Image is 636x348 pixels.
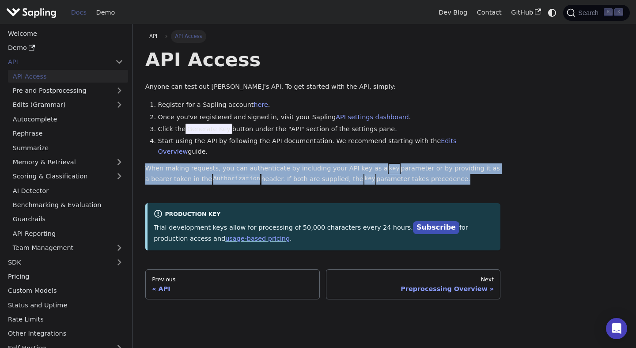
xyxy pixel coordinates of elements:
[110,256,128,269] button: Expand sidebar category 'SDK'
[333,285,494,293] div: Preprocessing Overview
[8,156,128,169] a: Memory & Retrieval
[8,98,128,111] a: Edits (Grammar)
[3,56,110,68] a: API
[388,164,401,173] code: key
[6,6,60,19] a: Sapling.ai
[575,9,604,16] span: Search
[91,6,120,19] a: Demo
[8,242,128,254] a: Team Management
[145,82,501,92] p: Anyone can test out [PERSON_NAME]'s API. To get started with the API, simply:
[472,6,507,19] a: Contact
[8,199,128,212] a: Benchmarking & Evaluation
[154,209,494,220] div: Production Key
[3,270,128,283] a: Pricing
[8,127,128,140] a: Rephrase
[8,170,128,183] a: Scoring & Classification
[212,174,261,183] code: Authorization
[604,8,613,16] kbd: ⌘
[185,124,232,134] span: Generate Key
[254,101,268,108] a: here
[3,27,128,40] a: Welcome
[145,48,501,72] h1: API Access
[3,42,128,54] a: Demo
[145,30,162,42] a: API
[8,113,128,125] a: Autocomplete
[110,56,128,68] button: Collapse sidebar category 'API'
[145,269,320,299] a: PreviousAPI
[152,276,313,283] div: Previous
[154,222,494,244] p: Trial development keys allow for processing of 50,000 characters every 24 hours. for production a...
[8,213,128,226] a: Guardrails
[158,112,501,123] li: Once you've registered and signed in, visit your Sapling .
[3,256,110,269] a: SDK
[145,163,501,185] p: When making requests, you can authenticate by including your API key as a parameter or by providi...
[145,269,501,299] nav: Docs pages
[225,235,290,242] a: usage-based pricing
[326,269,500,299] a: NextPreprocessing Overview
[8,227,128,240] a: API Reporting
[6,6,57,19] img: Sapling.ai
[3,327,128,340] a: Other Integrations
[149,33,157,39] span: API
[434,6,472,19] a: Dev Blog
[8,84,128,97] a: Pre and Postprocessing
[145,30,501,42] nav: Breadcrumbs
[606,318,627,339] div: Open Intercom Messenger
[158,136,501,157] li: Start using the API by following the API documentation. We recommend starting with the guide.
[3,284,128,297] a: Custom Models
[546,6,559,19] button: Switch between dark and light mode (currently system mode)
[506,6,545,19] a: GitHub
[158,124,501,135] li: Click the button under the "API" section of the settings pane.
[66,6,91,19] a: Docs
[8,70,128,83] a: API Access
[333,276,494,283] div: Next
[8,184,128,197] a: AI Detector
[413,221,459,234] a: Subscribe
[3,299,128,311] a: Status and Uptime
[563,5,629,21] button: Search (Command+K)
[158,100,501,110] li: Register for a Sapling account .
[614,8,623,16] kbd: K
[336,113,409,121] a: API settings dashboard
[152,285,313,293] div: API
[171,30,206,42] span: API Access
[3,313,128,326] a: Rate Limits
[8,141,128,154] a: Summarize
[363,174,376,183] code: key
